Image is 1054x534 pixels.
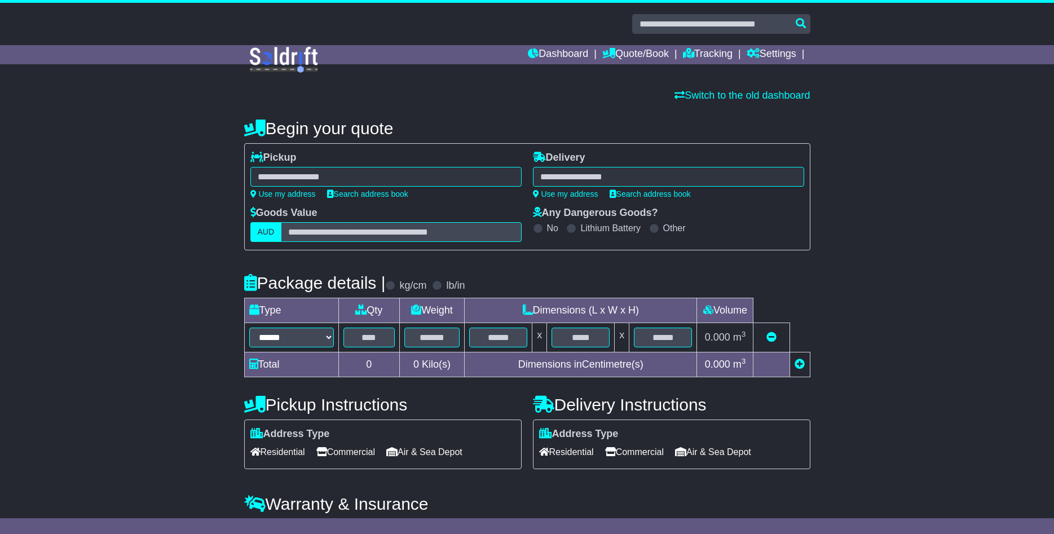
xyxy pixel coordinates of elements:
[766,332,777,343] a: Remove this item
[528,45,588,64] a: Dashboard
[683,45,733,64] a: Tracking
[674,90,810,101] a: Switch to the old dashboard
[605,443,664,461] span: Commercial
[697,298,753,323] td: Volume
[539,428,619,440] label: Address Type
[533,395,810,414] h4: Delivery Instructions
[602,45,669,64] a: Quote/Book
[327,189,408,198] a: Search address book
[615,323,629,352] td: x
[532,323,547,352] td: x
[244,298,338,323] td: Type
[244,273,386,292] h4: Package details |
[465,298,697,323] td: Dimensions (L x W x H)
[705,359,730,370] span: 0.000
[244,352,338,377] td: Total
[733,359,746,370] span: m
[386,443,462,461] span: Air & Sea Depot
[663,223,686,233] label: Other
[742,330,746,338] sup: 3
[250,222,282,242] label: AUD
[547,223,558,233] label: No
[533,152,585,164] label: Delivery
[250,428,330,440] label: Address Type
[250,207,317,219] label: Goods Value
[610,189,691,198] a: Search address book
[399,298,464,323] td: Weight
[675,443,751,461] span: Air & Sea Depot
[533,207,658,219] label: Any Dangerous Goods?
[465,352,697,377] td: Dimensions in Centimetre(s)
[580,223,641,233] label: Lithium Battery
[338,298,399,323] td: Qty
[250,152,297,164] label: Pickup
[705,332,730,343] span: 0.000
[244,119,810,138] h4: Begin your quote
[316,443,375,461] span: Commercial
[413,359,419,370] span: 0
[742,357,746,365] sup: 3
[747,45,796,64] a: Settings
[250,189,316,198] a: Use my address
[244,395,522,414] h4: Pickup Instructions
[446,280,465,292] label: lb/in
[250,443,305,461] span: Residential
[338,352,399,377] td: 0
[399,352,464,377] td: Kilo(s)
[539,443,594,461] span: Residential
[244,495,810,513] h4: Warranty & Insurance
[733,332,746,343] span: m
[795,359,805,370] a: Add new item
[399,280,426,292] label: kg/cm
[533,189,598,198] a: Use my address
